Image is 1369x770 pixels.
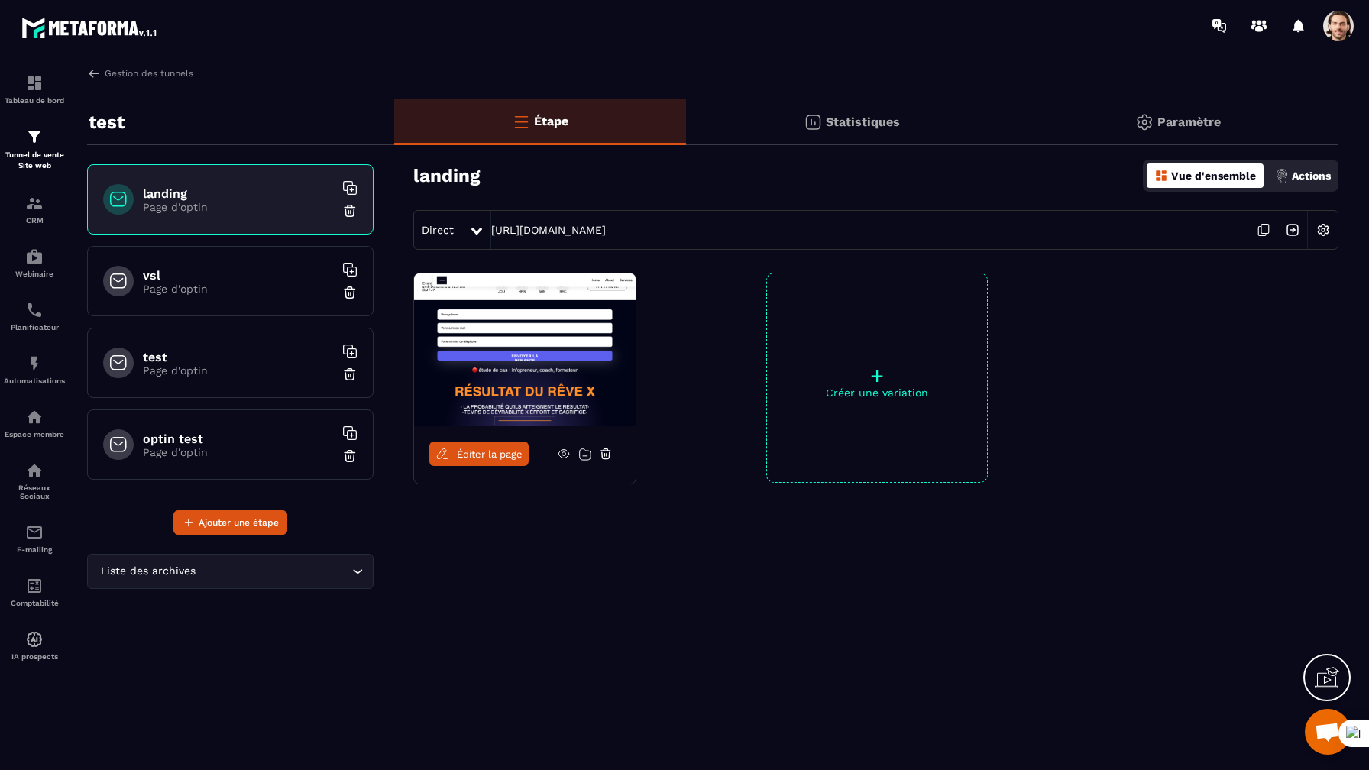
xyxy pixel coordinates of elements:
a: Gestion des tunnels [87,66,193,80]
img: automations [25,247,44,266]
img: email [25,523,44,542]
p: Paramètre [1157,115,1221,129]
img: automations [25,408,44,426]
img: automations [25,354,44,373]
p: Page d'optin [143,364,334,377]
img: formation [25,128,44,146]
img: formation [25,194,44,212]
p: Webinaire [4,270,65,278]
a: Éditer la page [429,442,529,466]
img: dashboard-orange.40269519.svg [1154,169,1168,183]
a: formationformationTunnel de vente Site web [4,116,65,183]
p: Tunnel de vente Site web [4,150,65,171]
img: setting-w.858f3a88.svg [1309,215,1338,244]
p: IA prospects [4,652,65,661]
a: [URL][DOMAIN_NAME] [491,224,606,236]
p: Page d'optin [143,283,334,295]
button: Ajouter une étape [173,510,287,535]
img: trash [342,285,358,300]
p: Page d'optin [143,446,334,458]
p: Page d'optin [143,201,334,213]
img: setting-gr.5f69749f.svg [1135,113,1154,131]
a: automationsautomationsWebinaire [4,236,65,290]
img: scheduler [25,301,44,319]
a: social-networksocial-networkRéseaux Sociaux [4,450,65,512]
input: Search for option [199,563,348,580]
p: Vue d'ensemble [1171,170,1256,182]
p: Espace membre [4,430,65,438]
img: accountant [25,577,44,595]
img: arrow [87,66,101,80]
span: Éditer la page [457,448,523,460]
p: + [767,365,987,387]
h3: landing [413,165,480,186]
a: automationsautomationsEspace membre [4,396,65,450]
img: bars-o.4a397970.svg [512,112,530,131]
img: automations [25,630,44,649]
a: formationformationCRM [4,183,65,236]
p: Comptabilité [4,599,65,607]
img: stats.20deebd0.svg [804,113,822,131]
img: trash [342,367,358,382]
p: E-mailing [4,545,65,554]
span: Ajouter une étape [199,515,279,530]
img: formation [25,74,44,92]
p: Créer une variation [767,387,987,399]
h6: vsl [143,268,334,283]
img: arrow-next.bcc2205e.svg [1278,215,1307,244]
p: test [89,107,125,137]
p: Automatisations [4,377,65,385]
div: Search for option [87,554,374,589]
span: Liste des archives [97,563,199,580]
p: Étape [534,114,568,128]
img: image [414,273,636,426]
span: Direct [422,224,454,236]
h6: optin test [143,432,334,446]
img: social-network [25,461,44,480]
a: automationsautomationsAutomatisations [4,343,65,396]
img: trash [342,203,358,218]
div: Mở cuộc trò chuyện [1305,709,1351,755]
p: Tableau de bord [4,96,65,105]
a: emailemailE-mailing [4,512,65,565]
p: Statistiques [826,115,900,129]
img: actions.d6e523a2.png [1275,169,1289,183]
a: accountantaccountantComptabilité [4,565,65,619]
img: trash [342,448,358,464]
h6: landing [143,186,334,201]
p: Réseaux Sociaux [4,484,65,500]
p: CRM [4,216,65,225]
img: logo [21,14,159,41]
h6: test [143,350,334,364]
p: Actions [1292,170,1331,182]
p: Planificateur [4,323,65,332]
a: formationformationTableau de bord [4,63,65,116]
a: schedulerschedulerPlanificateur [4,290,65,343]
